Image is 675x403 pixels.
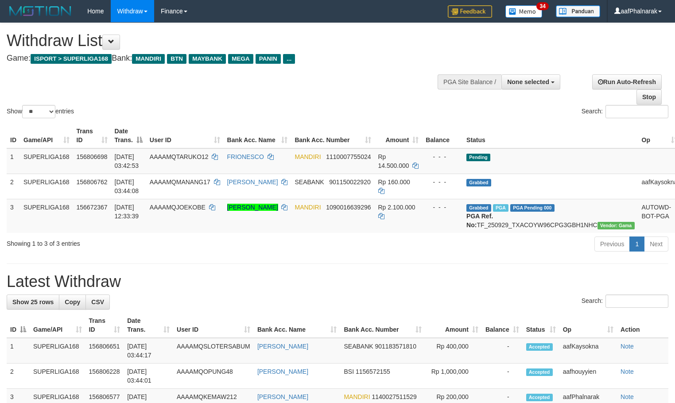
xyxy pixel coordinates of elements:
img: MOTION_logo.png [7,4,74,18]
select: Showentries [22,105,55,118]
th: Bank Acc. Number: activate to sort column ascending [291,123,374,148]
th: Bank Acc. Name: activate to sort column ascending [254,313,341,338]
span: Accepted [526,394,553,401]
input: Search: [605,294,668,308]
td: aafhouyyien [559,364,617,389]
span: ... [283,54,295,64]
span: Grabbed [466,179,491,186]
td: - [482,338,523,364]
img: Feedback.jpg [448,5,492,18]
span: 156806762 [77,178,108,186]
button: None selected [501,74,560,89]
span: Grabbed [466,204,491,212]
span: Copy [65,298,80,306]
td: SUPERLIGA168 [20,199,73,233]
span: MANDIRI [344,393,370,400]
span: 34 [536,2,548,10]
span: Show 25 rows [12,298,54,306]
span: Pending [466,154,490,161]
span: BSI [344,368,354,375]
span: ISPORT > SUPERLIGA168 [31,54,112,64]
th: Trans ID: activate to sort column ascending [73,123,111,148]
td: 1 [7,148,20,174]
span: MANDIRI [132,54,165,64]
span: Copy 901183571810 to clipboard [375,343,416,350]
span: AAAAMQMANANG17 [150,178,210,186]
a: FRIONESCO [227,153,264,160]
a: [PERSON_NAME] [257,343,308,350]
span: AAAAMQJOEKOBE [150,204,206,211]
span: Copy 901150022920 to clipboard [329,178,370,186]
td: 3 [7,199,20,233]
th: Bank Acc. Number: activate to sort column ascending [340,313,425,338]
b: PGA Ref. No: [466,213,493,229]
a: [PERSON_NAME] [257,393,308,400]
a: [PERSON_NAME] [227,178,278,186]
img: Button%20Memo.svg [505,5,543,18]
span: MAYBANK [189,54,226,64]
th: Op: activate to sort column ascending [559,313,617,338]
td: 156806651 [85,338,124,364]
td: TF_250929_TXACOYW96CPG3GBH1NHC [463,199,638,233]
td: SUPERLIGA168 [30,364,85,389]
div: - - - [426,203,459,212]
div: - - - [426,178,459,186]
td: SUPERLIGA168 [20,174,73,199]
span: [DATE] 03:42:53 [115,153,139,169]
th: Action [617,313,668,338]
td: AAAAMQSLOTERSABUM [173,338,254,364]
a: CSV [85,294,110,310]
input: Search: [605,105,668,118]
a: Copy [59,294,86,310]
td: 2 [7,174,20,199]
td: Rp 400,000 [425,338,482,364]
span: Accepted [526,343,553,351]
span: PANIN [256,54,281,64]
th: Bank Acc. Name: activate to sort column ascending [224,123,291,148]
th: Balance [422,123,463,148]
label: Search: [582,105,668,118]
td: [DATE] 03:44:01 [124,364,173,389]
span: Copy 1156572155 to clipboard [356,368,390,375]
th: Amount: activate to sort column ascending [375,123,423,148]
th: Trans ID: activate to sort column ascending [85,313,124,338]
h1: Latest Withdraw [7,273,668,291]
a: Note [621,368,634,375]
th: Date Trans.: activate to sort column ascending [124,313,173,338]
th: Game/API: activate to sort column ascending [30,313,85,338]
span: Vendor URL: https://trx31.1velocity.biz [597,222,635,229]
span: Accepted [526,368,553,376]
h4: Game: Bank: [7,54,441,63]
th: Balance: activate to sort column ascending [482,313,523,338]
a: Note [621,393,634,400]
a: Next [644,236,668,252]
span: Copy 1140027511529 to clipboard [372,393,416,400]
td: SUPERLIGA168 [30,338,85,364]
span: [DATE] 03:44:08 [115,178,139,194]
span: Copy 1090016639296 to clipboard [326,204,371,211]
a: Note [621,343,634,350]
span: MANDIRI [295,204,321,211]
span: 156806698 [77,153,108,160]
td: 156806228 [85,364,124,389]
th: Amount: activate to sort column ascending [425,313,482,338]
td: [DATE] 03:44:17 [124,338,173,364]
td: aafKaysokna [559,338,617,364]
a: 1 [629,236,644,252]
span: CSV [91,298,104,306]
td: Rp 1,000,000 [425,364,482,389]
th: Date Trans.: activate to sort column descending [111,123,146,148]
span: Rp 14.500.000 [378,153,409,169]
td: 2 [7,364,30,389]
span: AAAAMQTARUKO12 [150,153,209,160]
th: Status: activate to sort column ascending [523,313,559,338]
span: SEABANK [344,343,373,350]
span: BTN [167,54,186,64]
span: SEABANK [295,178,324,186]
a: [PERSON_NAME] [257,368,308,375]
td: - [482,364,523,389]
span: 156672367 [77,204,108,211]
th: Game/API: activate to sort column ascending [20,123,73,148]
span: PGA Pending [510,204,555,212]
th: ID: activate to sort column descending [7,313,30,338]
